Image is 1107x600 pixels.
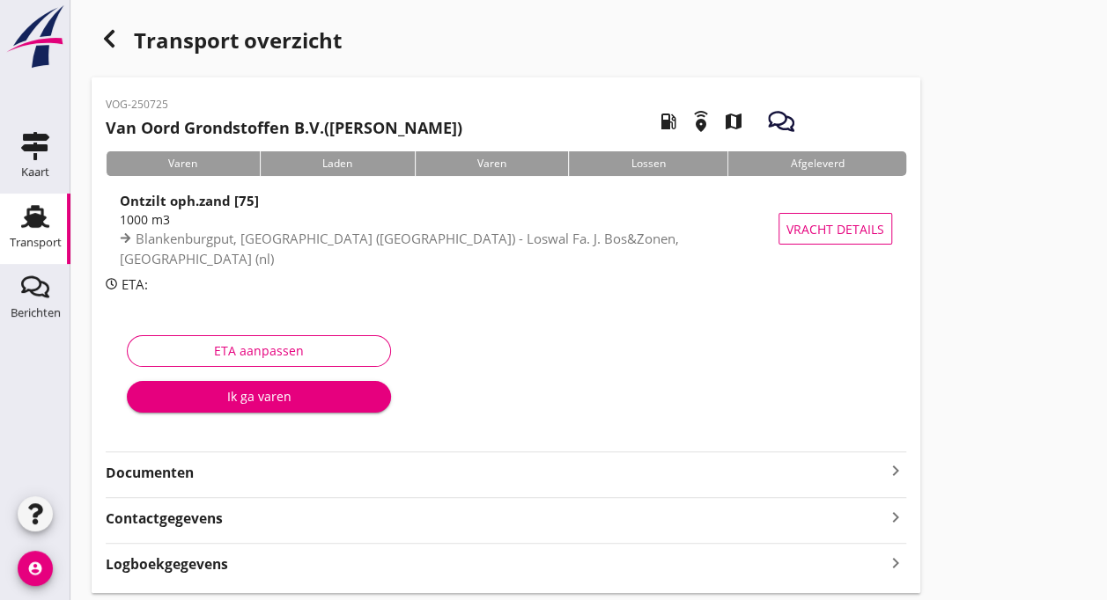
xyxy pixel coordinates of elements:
[260,151,415,176] div: Laden
[106,97,462,113] p: VOG-250725
[120,230,679,267] span: Blankenburgput, [GEOGRAPHIC_DATA] ([GEOGRAPHIC_DATA]) - Loswal Fa. J. Bos&Zonen, [GEOGRAPHIC_DATA...
[122,275,148,293] span: ETA:
[21,166,49,178] div: Kaart
[11,307,61,318] div: Berichten
[120,210,786,229] div: 1000 m3
[106,116,462,140] h2: ([PERSON_NAME])
[885,505,906,529] i: keyboard_arrow_right
[415,151,569,176] div: Varen
[727,151,906,176] div: Afgeleverd
[885,460,906,481] i: keyboard_arrow_right
[106,509,223,529] strong: Contactgegevens
[676,97,726,146] i: emergency_share
[708,97,757,146] i: map
[106,554,228,574] strong: Logboekgegevens
[92,21,920,63] div: Transport overzicht
[568,151,727,176] div: Lossen
[106,117,324,138] strong: Van Oord Grondstoffen B.V.
[127,381,391,413] button: Ik ga varen
[644,97,693,146] i: local_gas_station
[786,220,884,238] span: Vracht details
[106,151,260,176] div: Varen
[141,387,377,406] div: Ik ga varen
[120,192,259,209] strong: Ontzilt oph.zand [75]
[885,551,906,574] i: keyboard_arrow_right
[142,341,376,360] div: ETA aanpassen
[106,463,885,483] strong: Documenten
[127,335,391,367] button: ETA aanpassen
[106,190,906,267] a: Ontzilt oph.zand [75]1000 m3Blankenburgput, [GEOGRAPHIC_DATA] ([GEOGRAPHIC_DATA]) - Loswal Fa. J....
[10,237,62,248] div: Transport
[18,551,53,586] i: account_circle
[779,213,892,245] button: Vracht details
[4,4,67,70] img: logo-small.a267ee39.svg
